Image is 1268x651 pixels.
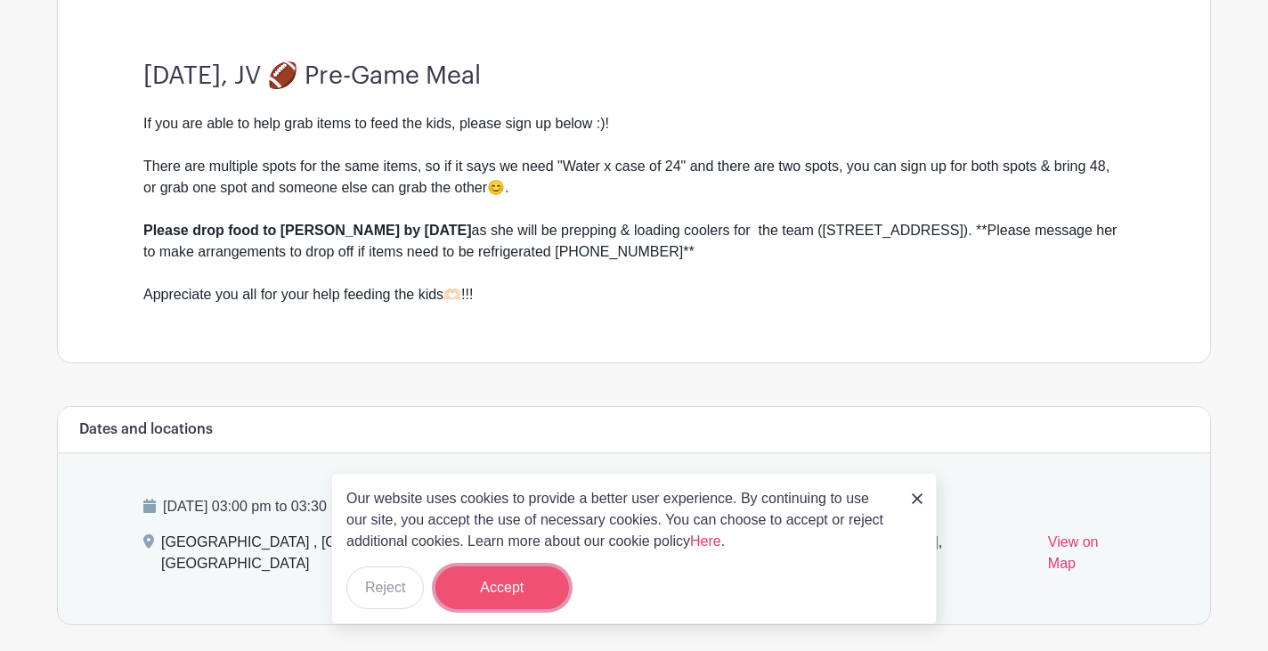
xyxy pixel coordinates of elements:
h6: Dates and locations [79,421,213,438]
strong: Please drop food to [PERSON_NAME] by [DATE] [143,223,472,238]
button: Reject [346,566,424,609]
p: [DATE] 03:00 pm to 03:30 pm [143,496,1125,517]
button: Accept [435,566,569,609]
a: View on Map [1048,532,1125,582]
div: [GEOGRAPHIC_DATA] , [GEOGRAPHIC_DATA], [GEOGRAPHIC_DATA], [GEOGRAPHIC_DATA], [GEOGRAPHIC_DATA], [... [161,532,1034,582]
div: Appreciate you all for your help feeding the kids🫶🏻!!! [143,284,1125,305]
div: If you are able to help grab items to feed the kids, please sign up below :)! There are multiple ... [143,113,1125,284]
p: Our website uses cookies to provide a better user experience. By continuing to use our site, you ... [346,488,893,552]
img: close_button-5f87c8562297e5c2d7936805f587ecaba9071eb48480494691a3f1689db116b3.svg [912,493,923,504]
h3: [DATE], JV 🏈 Pre-Game Meal [143,61,1125,92]
a: Here [690,533,721,549]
